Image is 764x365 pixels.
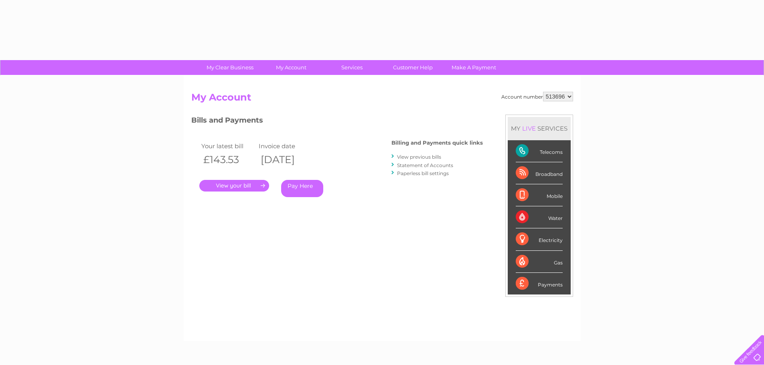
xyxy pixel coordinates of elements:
a: . [199,180,269,192]
a: Make A Payment [441,60,507,75]
a: Services [319,60,385,75]
a: Statement of Accounts [397,162,453,168]
div: LIVE [521,125,537,132]
a: View previous bills [397,154,441,160]
a: Customer Help [380,60,446,75]
h3: Bills and Payments [191,115,483,129]
div: Electricity [516,228,563,250]
th: [DATE] [257,151,314,168]
h4: Billing and Payments quick links [391,140,483,146]
a: My Account [258,60,324,75]
td: Your latest bill [199,141,257,151]
div: Payments [516,273,563,294]
div: Broadband [516,162,563,184]
th: £143.53 [199,151,257,168]
div: Telecoms [516,140,563,162]
td: Invoice date [257,141,314,151]
a: My Clear Business [197,60,263,75]
h2: My Account [191,92,573,107]
div: Gas [516,251,563,273]
div: Water [516,206,563,228]
a: Paperless bill settings [397,170,449,176]
div: Mobile [516,184,563,206]
a: Pay Here [281,180,323,197]
div: Account number [501,92,573,101]
div: MY SERVICES [508,117,571,140]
